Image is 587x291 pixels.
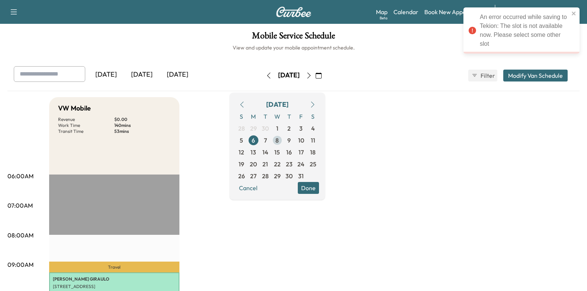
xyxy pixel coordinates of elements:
div: [DATE] [124,66,160,83]
p: [PERSON_NAME] GIRAULO [53,276,176,282]
span: 5 [240,136,243,145]
span: S [236,111,248,122]
span: 19 [239,160,244,169]
span: 11 [311,136,315,145]
span: 3 [299,124,303,133]
p: $ 0.00 [114,116,170,122]
span: 29 [250,124,257,133]
span: 2 [287,124,291,133]
span: 10 [298,136,304,145]
span: F [295,111,307,122]
span: M [248,111,259,122]
span: 18 [310,148,316,157]
span: 28 [238,124,245,133]
p: 53 mins [114,128,170,134]
p: Revenue [58,116,114,122]
button: Modify Van Schedule [503,70,568,81]
button: Cancel [236,182,261,194]
span: 25 [310,160,316,169]
span: 9 [287,136,291,145]
a: MapBeta [376,7,387,16]
span: 27 [250,172,256,180]
button: close [571,10,577,16]
a: Calendar [393,7,418,16]
div: [DATE] [266,99,288,110]
div: [DATE] [88,66,124,83]
span: 30 [285,172,293,180]
p: Work Time [58,122,114,128]
p: 06:00AM [7,172,34,180]
div: [DATE] [278,71,300,80]
span: T [259,111,271,122]
span: 13 [251,148,256,157]
div: An error occurred while saving to Tekion: The slot is not available now. Please select some other... [480,13,569,48]
span: 31 [298,172,304,180]
p: [STREET_ADDRESS] [53,284,176,290]
span: 17 [299,148,304,157]
span: 15 [274,148,280,157]
span: 30 [262,124,269,133]
p: 08:00AM [7,231,34,240]
div: [DATE] [160,66,195,83]
span: 14 [262,148,268,157]
span: 6 [252,136,255,145]
p: 09:00AM [7,260,34,269]
h5: VW Mobile [58,103,91,113]
button: Done [298,182,319,194]
span: 8 [275,136,279,145]
span: 4 [311,124,315,133]
span: 16 [286,148,292,157]
span: 21 [262,160,268,169]
a: Book New Appointment [424,7,487,16]
span: W [271,111,283,122]
span: 12 [239,148,244,157]
p: Travel [49,262,179,273]
span: 26 [238,172,245,180]
span: 1 [276,124,278,133]
h1: Mobile Service Schedule [7,31,580,44]
p: Transit Time [58,128,114,134]
span: 24 [297,160,304,169]
p: 07:00AM [7,201,33,210]
div: Beta [380,15,387,21]
span: 23 [286,160,293,169]
p: 140 mins [114,122,170,128]
span: 28 [262,172,269,180]
span: 22 [274,160,281,169]
h6: View and update your mobile appointment schedule. [7,44,580,51]
span: Filter [481,71,494,80]
span: 7 [264,136,267,145]
span: 20 [250,160,257,169]
span: S [307,111,319,122]
span: 29 [274,172,281,180]
img: Curbee Logo [276,7,312,17]
span: T [283,111,295,122]
button: Filter [468,70,497,81]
